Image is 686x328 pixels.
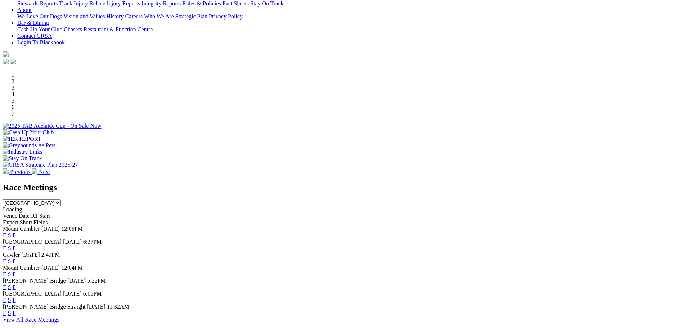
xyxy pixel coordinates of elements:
span: [DATE] [41,265,60,271]
a: Integrity Reports [142,0,181,6]
a: F [13,271,16,277]
img: Stay On Track [3,155,42,162]
img: IER REPORT [3,136,41,142]
a: S [8,245,11,251]
a: Contact GRSA [17,33,52,39]
a: Track Injury Rebate [59,0,105,6]
a: E [3,284,6,290]
span: 2:49PM [41,252,60,258]
span: R1 Start [31,213,50,219]
img: Greyhounds As Pets [3,142,55,149]
a: F [13,297,16,303]
a: E [3,310,6,316]
a: Rules & Policies [182,0,221,6]
div: About [17,13,683,20]
a: Stay On Track [250,0,283,6]
a: Login To Blackbook [17,39,65,45]
a: S [8,258,11,264]
span: 11:32AM [107,304,129,310]
img: twitter.svg [10,59,16,64]
a: About [17,7,32,13]
img: GRSA Strategic Plan 2025-27 [3,162,78,168]
img: facebook.svg [3,59,9,64]
a: S [8,232,11,238]
span: 6:05PM [83,291,102,297]
a: Chasers Restaurant & Function Centre [64,26,153,32]
a: Vision and Values [63,13,105,19]
a: F [13,245,16,251]
a: E [3,258,6,264]
a: E [3,297,6,303]
span: [DATE] [41,226,60,232]
span: Expert [3,219,18,225]
a: Privacy Policy [209,13,243,19]
span: Short [20,219,32,225]
a: S [8,297,11,303]
a: Cash Up Your Club [17,26,62,32]
span: Fields [33,219,48,225]
a: E [3,245,6,251]
a: F [13,232,16,238]
img: logo-grsa-white.png [3,51,9,57]
span: 5:22PM [87,278,106,284]
a: S [8,271,11,277]
a: Injury Reports [107,0,140,6]
span: Next [39,169,50,175]
a: S [8,284,11,290]
a: Who We Are [144,13,174,19]
div: Bar & Dining [17,26,683,33]
span: [DATE] [21,252,40,258]
a: F [13,310,16,316]
img: 2025 TAB Adelaide Cup - On Sale Now [3,123,102,129]
a: View All Race Meetings [3,316,59,323]
span: [PERSON_NAME] Bridge Straight [3,304,85,310]
span: [DATE] [67,278,86,284]
span: [DATE] [87,304,106,310]
span: [DATE] [63,239,82,245]
span: Gawler [3,252,20,258]
a: Previous [3,169,32,175]
img: Cash Up Your Club [3,129,54,136]
a: Bar & Dining [17,20,49,26]
img: chevron-right-pager-white.svg [32,168,37,174]
div: Care & Integrity [17,0,683,7]
span: [PERSON_NAME] Bridge [3,278,66,284]
span: 12:04PM [61,265,83,271]
h2: Race Meetings [3,183,683,192]
span: 6:37PM [83,239,102,245]
span: [GEOGRAPHIC_DATA] [3,239,62,245]
a: We Love Our Dogs [17,13,62,19]
span: Date [19,213,30,219]
img: Industry Links [3,149,42,155]
a: F [13,284,16,290]
a: Fact Sheets [223,0,249,6]
a: Next [32,169,50,175]
span: Loading... [3,206,26,212]
span: Mount Gambier [3,265,40,271]
span: 12:05PM [61,226,83,232]
span: Previous [10,169,30,175]
span: Venue [3,213,17,219]
a: S [8,310,11,316]
a: Strategic Plan [175,13,207,19]
img: chevron-left-pager-white.svg [3,168,9,174]
a: F [13,258,16,264]
a: E [3,271,6,277]
span: [DATE] [63,291,82,297]
a: Careers [125,13,143,19]
a: History [106,13,124,19]
a: E [3,232,6,238]
span: Mount Gambier [3,226,40,232]
a: Stewards Reports [17,0,58,6]
span: [GEOGRAPHIC_DATA] [3,291,62,297]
